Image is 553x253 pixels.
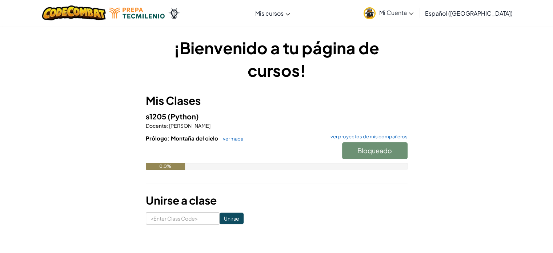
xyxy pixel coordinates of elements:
[146,112,168,121] span: s1205
[252,3,294,23] a: Mis cursos
[146,192,408,209] h3: Unirse a clase
[425,9,513,17] span: Español ([GEOGRAPHIC_DATA])
[219,136,243,142] a: ver mapa
[42,5,106,20] img: CodeCombat logo
[146,36,408,82] h1: ¡Bienvenido a tu página de cursos!
[146,212,220,225] input: <Enter Class Code>
[168,112,199,121] span: (Python)
[364,7,376,19] img: avatar
[146,135,219,142] span: Prólogo: Montaña del cielo
[379,9,413,16] span: Mi Cuenta
[146,163,185,170] div: 0.0%
[327,134,408,139] a: ver proyectos de mis compañeros
[421,3,516,23] a: Español ([GEOGRAPHIC_DATA])
[146,122,167,129] span: Docente
[360,1,417,24] a: Mi Cuenta
[220,213,244,224] input: Unirse
[255,9,284,17] span: Mis cursos
[146,92,408,109] h3: Mis Clases
[109,8,165,19] img: Tecmilenio logo
[168,122,211,129] span: [PERSON_NAME]
[167,122,168,129] span: :
[168,8,180,19] img: Ozaria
